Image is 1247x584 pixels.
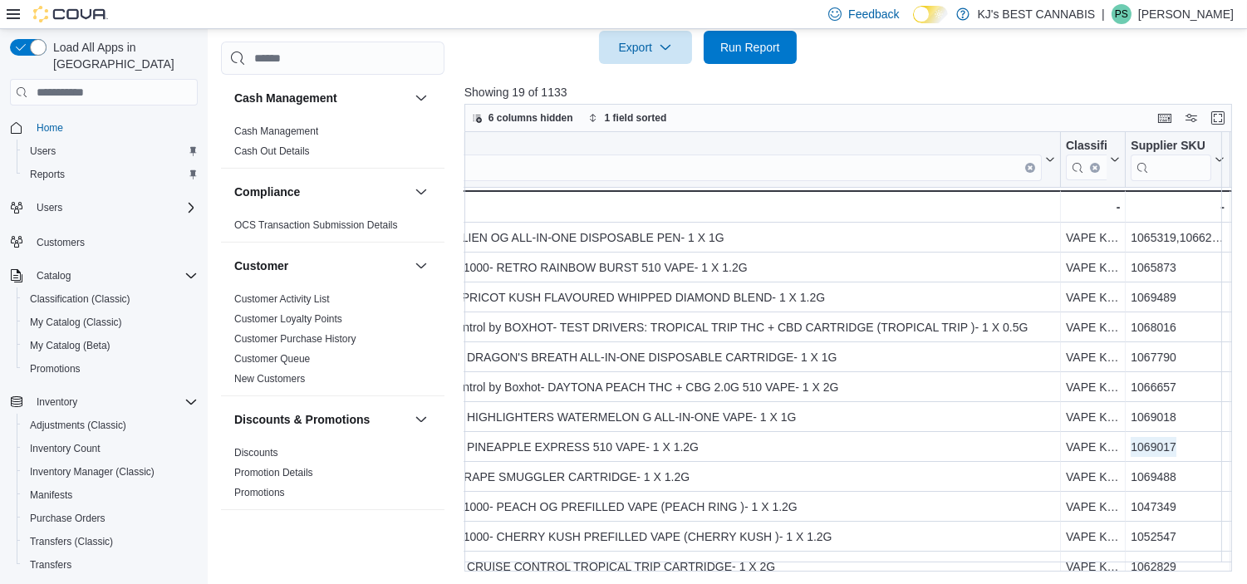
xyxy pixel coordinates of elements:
span: Users [37,201,62,214]
a: Cash Out Details [234,145,310,157]
p: Showing 19 of 1133 [464,84,1240,101]
span: New Customers [234,372,305,385]
span: Inventory Count [30,442,101,455]
div: VAPE KITS & CARTRIDGES [1066,258,1120,277]
span: Purchase Orders [23,508,198,528]
button: Discounts & Promotions [234,411,408,428]
button: Catalog [3,264,204,287]
h3: Discounts & Promotions [234,411,370,428]
span: Users [23,141,198,161]
button: Supplier SKU [1131,139,1225,181]
button: Inventory Manager (Classic) [17,460,204,483]
button: Customers [3,229,204,253]
a: Transfers (Classic) [23,532,120,552]
button: Adjustments (Classic) [17,414,204,437]
span: Home [30,117,198,138]
span: Cash Management [234,125,318,138]
button: Users [17,140,204,163]
button: My Catalog (Classic) [17,311,204,334]
button: Customer [234,258,408,274]
button: Home [3,115,204,140]
button: Compliance [411,182,431,202]
span: Users [30,145,56,158]
div: BOXHOT- PINEAPPLE EXPRESS 510 VAPE- 1 X 1.2G [411,437,1055,457]
a: Customers [30,233,91,253]
div: VAPE KITS & CARTRIDGES [1066,347,1120,367]
div: BOXHOT- CRUISE CONTROL TROPICAL TRIP CARTRIDGE- 1 X 2G [411,557,1055,577]
div: VAPE KITS & CARTRIDGES [1066,437,1120,457]
span: Transfers [23,555,198,575]
div: VAPE KITS & CARTRIDGES [1066,407,1120,427]
div: Product [411,139,1042,155]
button: My Catalog (Beta) [17,334,204,357]
button: Promotions [17,357,204,380]
span: Promotions [234,486,285,499]
button: Transfers [17,553,204,577]
div: 1062829 [1131,557,1225,577]
a: OCS Transaction Submission Details [234,219,398,231]
span: Inventory [37,395,77,409]
div: 1069017 [1131,437,1225,457]
a: Inventory Manager (Classic) [23,462,161,482]
a: New Customers [234,373,305,385]
span: Inventory Manager (Classic) [30,465,155,478]
span: Discounts [234,446,278,459]
a: Purchase Orders [23,508,112,528]
span: Export [609,31,682,64]
button: Transfers (Classic) [17,530,204,553]
span: Purchase Orders [30,512,106,525]
span: Customer Activity List [234,292,330,306]
div: 1052547 [1131,527,1225,547]
span: Catalog [37,269,71,282]
span: PS [1115,4,1128,24]
a: Home [30,118,70,138]
a: Classification (Classic) [23,289,137,309]
span: Load All Apps in [GEOGRAPHIC_DATA] [47,39,198,72]
button: Inventory Count [17,437,204,460]
div: VAPE KITS & CARTRIDGES [1066,317,1120,337]
div: BOXHOT- DRAGON'S BREATH ALL-IN-ONE DISPOSABLE CARTRIDGE- 1 X 1G [411,347,1055,367]
span: Reports [30,168,65,181]
button: Run Report [704,31,797,64]
div: - [1131,197,1225,217]
div: 1069489 [1131,287,1225,307]
div: Boxhot- APRICOT KUSH FLAVOURED WHIPPED DIAMOND BLEND- 1 X 1.2G [411,287,1055,307]
span: My Catalog (Classic) [23,312,198,332]
span: Transfers (Classic) [23,532,198,552]
a: Customer Queue [234,353,310,365]
div: 1065873 [1131,258,1225,277]
div: Supplier SKU [1131,139,1211,155]
span: Feedback [848,6,899,22]
span: My Catalog (Classic) [30,316,122,329]
span: 6 columns hidden [488,111,573,125]
span: OCS Transaction Submission Details [234,218,398,232]
div: 1066657 [1131,377,1225,397]
button: Users [30,198,69,218]
div: Classification [1066,139,1107,155]
div: - [1066,197,1120,217]
span: Catalog [30,266,198,286]
div: Cruise Control by BOXHOT- TEST DRIVERS: TROPICAL TRIP THC + CBD CARTRIDGE (TROPICAL TRIP )- 1 X 0.5G [411,317,1055,337]
a: Discounts [234,447,278,459]
span: Manifests [30,488,72,502]
a: Promotions [23,359,87,379]
a: Cash Management [234,125,318,137]
span: Customers [37,236,85,249]
span: My Catalog (Beta) [23,336,198,356]
input: Dark Mode [913,6,948,23]
h3: Customer [234,258,288,274]
img: Cova [33,6,108,22]
span: Inventory Manager (Classic) [23,462,198,482]
button: Cash Management [234,90,408,106]
a: Inventory Count [23,439,107,459]
div: VAPE KITS & CARTRIDGES [1066,557,1120,577]
div: Boxhot- GRAPE SMUGGLER CARTRIDGE- 1 X 1.2G [411,467,1055,487]
div: Product [411,139,1042,181]
button: Users [3,196,204,219]
button: Export [599,31,692,64]
span: Inventory [30,392,198,412]
span: Manifests [23,485,198,505]
div: Boxhot- ALIEN OG ALL-IN-ONE DISPOSABLE PEN- 1 X 1G [411,228,1055,248]
div: Cruise Control by Boxhot- DAYTONA PEACH THC + CBG 2.0G 510 VAPE- 1 X 2G [411,377,1055,397]
div: 1065319,1066266 [1131,228,1225,248]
